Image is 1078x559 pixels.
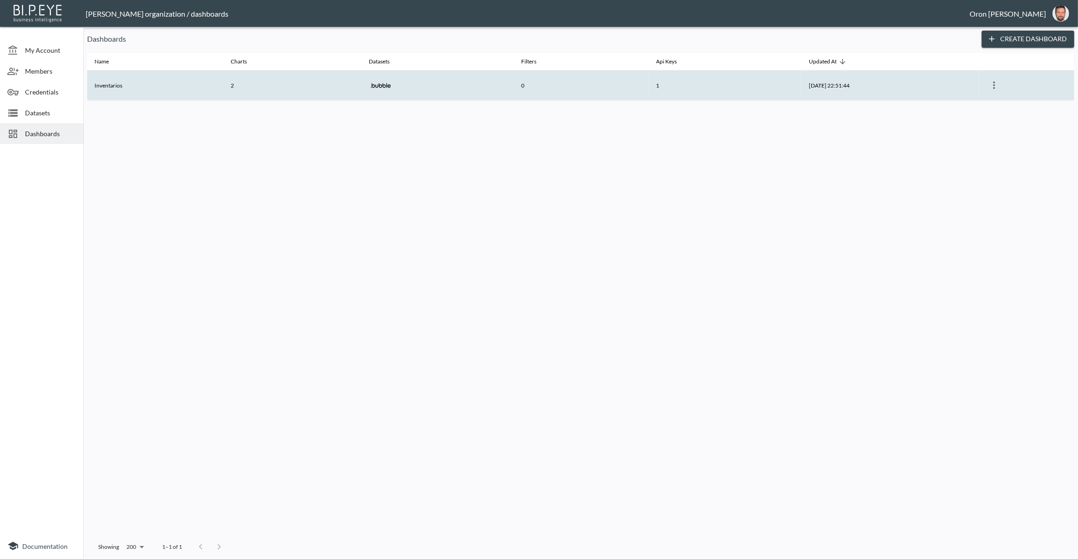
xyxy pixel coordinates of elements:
[25,45,76,55] span: My Account
[521,56,548,67] span: Filters
[231,56,247,67] div: Charts
[649,70,802,100] th: 1
[223,70,361,100] th: 2
[25,129,76,138] span: Dashboards
[86,9,970,18] div: [PERSON_NAME] organization / dashboards
[7,540,76,552] a: Documentation
[25,87,76,97] span: Credentials
[25,66,76,76] span: Members
[982,31,1074,48] button: Create Dashboard
[1053,5,1069,22] img: f7df4f0b1e237398fe25aedd0497c453
[656,56,677,67] div: Api Keys
[123,541,147,553] div: 200
[369,73,393,97] a: Bubble
[369,56,402,67] span: Datasets
[231,56,259,67] span: Charts
[371,75,391,95] img: bubble.io icon
[1046,2,1076,25] button: oron@bipeye.com
[656,56,689,67] span: Api Keys
[87,70,223,100] th: Inventarios
[970,9,1046,18] div: Oron [PERSON_NAME]
[514,70,649,100] th: 0
[809,56,837,67] div: Updated At
[361,70,514,100] th: {"type":"div","key":null,"ref":null,"props":{"style":{"display":"flex","gap":10},"children":[{"ty...
[987,78,1002,93] button: more
[162,543,182,551] p: 1–1 of 1
[87,33,974,44] p: Dashboards
[98,543,119,551] p: Showing
[95,56,109,67] div: Name
[12,2,65,23] img: bipeye-logo
[979,70,1074,100] th: {"type":{"isMobxInjector":true,"displayName":"inject-with-userStore-stripeStore-dashboardsStore(O...
[95,56,121,67] span: Name
[22,542,68,550] span: Documentation
[809,56,849,67] span: Updated At
[521,56,536,67] div: Filters
[369,56,390,67] div: Datasets
[801,70,979,100] th: 2025-09-09, 22:51:44
[25,108,76,118] span: Datasets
